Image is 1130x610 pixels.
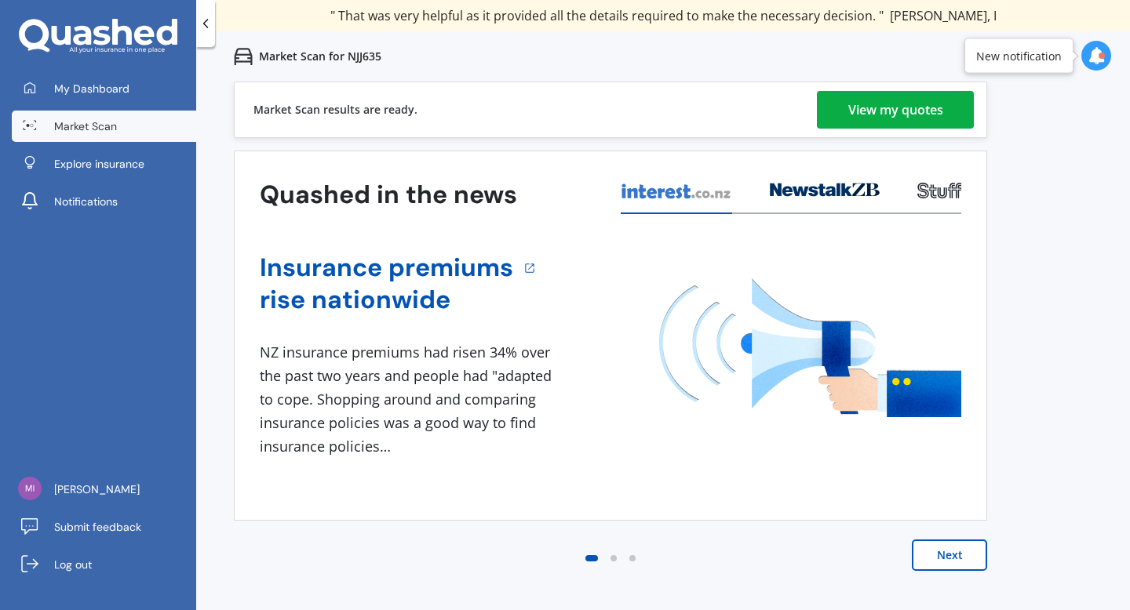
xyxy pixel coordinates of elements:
[54,557,92,572] span: Log out
[253,82,417,137] div: Market Scan results are ready.
[259,49,381,64] p: Market Scan for NJJ635
[54,81,129,96] span: My Dashboard
[54,481,140,497] span: [PERSON_NAME]
[260,179,517,211] h3: Quashed in the news
[54,194,118,209] span: Notifications
[12,186,196,217] a: Notifications
[976,48,1062,64] div: New notification
[54,118,117,134] span: Market Scan
[54,156,144,172] span: Explore insurance
[12,111,196,142] a: Market Scan
[54,519,141,535] span: Submit feedback
[817,91,974,129] a: View my quotes
[12,73,196,104] a: My Dashboard
[260,252,513,284] a: Insurance premiums
[12,549,196,580] a: Log out
[848,91,943,129] div: View my quotes
[912,539,987,571] button: Next
[234,47,253,66] img: car.f15378c7a67c060ca3f3.svg
[260,341,558,458] div: NZ insurance premiums had risen 34% over the past two years and people had "adapted to cope. Shop...
[12,474,196,505] a: [PERSON_NAME]
[260,284,513,316] a: rise nationwide
[18,477,42,500] img: 0319cf557979aa730f6ab1ad753fa893
[12,148,196,180] a: Explore insurance
[659,278,961,417] img: media image
[12,511,196,543] a: Submit feedback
